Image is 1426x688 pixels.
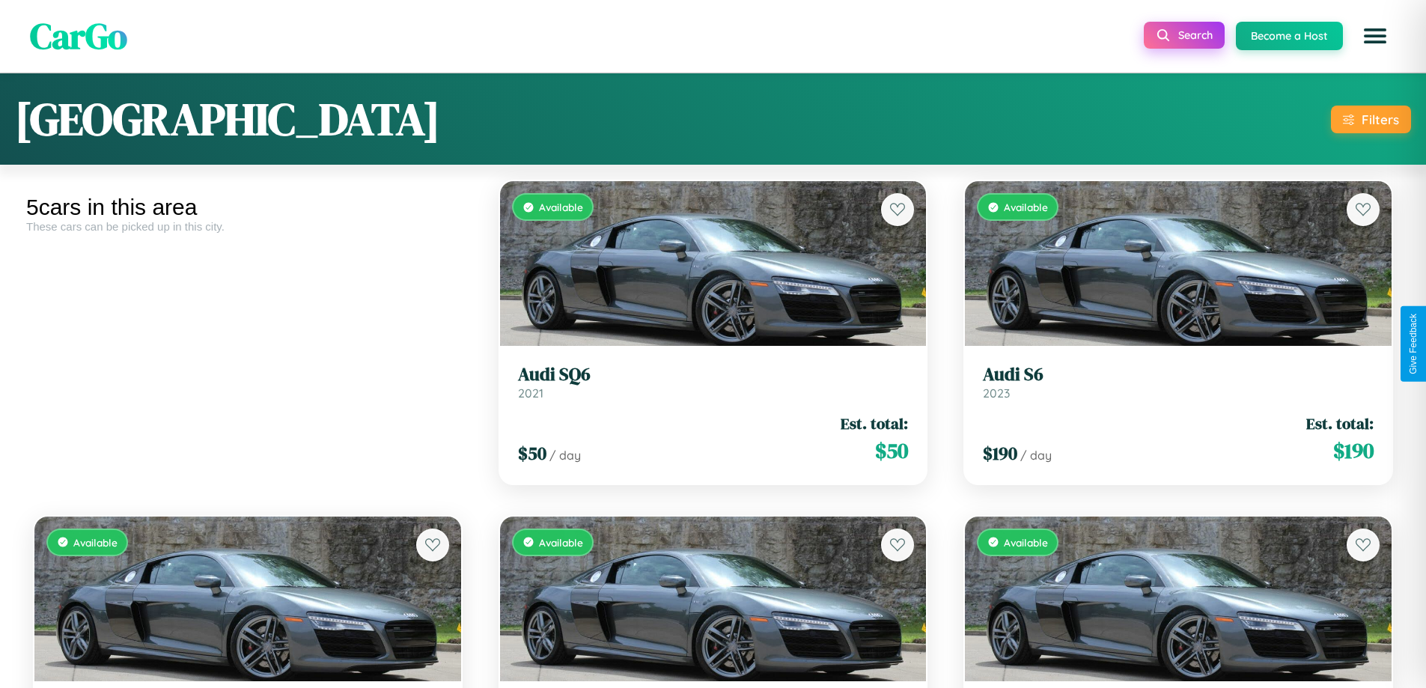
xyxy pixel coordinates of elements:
h1: [GEOGRAPHIC_DATA] [15,88,440,150]
a: Audi SQ62021 [518,364,909,401]
span: Available [73,536,118,549]
span: $ 50 [518,441,546,466]
span: CarGo [30,11,127,61]
a: Audi S62023 [983,364,1374,401]
span: Search [1178,28,1213,42]
span: / day [1020,448,1052,463]
div: Give Feedback [1408,314,1419,374]
span: $ 190 [983,441,1017,466]
span: Est. total: [841,413,908,434]
span: Available [1004,201,1048,213]
span: 2021 [518,386,543,401]
span: Available [1004,536,1048,549]
div: These cars can be picked up in this city. [26,220,469,233]
button: Become a Host [1236,22,1343,50]
button: Search [1144,22,1225,49]
span: 2023 [983,386,1010,401]
span: $ 50 [875,436,908,466]
span: Est. total: [1306,413,1374,434]
span: / day [549,448,581,463]
div: Filters [1362,112,1399,127]
button: Open menu [1354,15,1396,57]
div: 5 cars in this area [26,195,469,220]
h3: Audi SQ6 [518,364,909,386]
span: $ 190 [1333,436,1374,466]
h3: Audi S6 [983,364,1374,386]
button: Filters [1331,106,1411,133]
span: Available [539,536,583,549]
span: Available [539,201,583,213]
